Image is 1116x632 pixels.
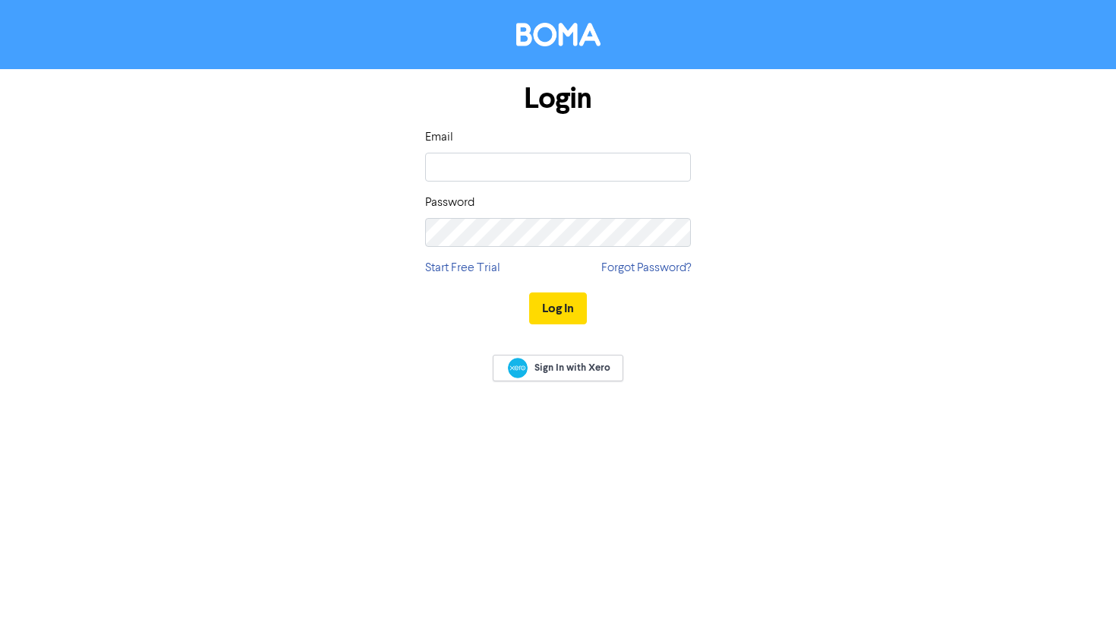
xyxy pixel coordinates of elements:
[425,128,453,147] label: Email
[425,81,691,116] h1: Login
[516,23,601,46] img: BOMA Logo
[425,194,474,212] label: Password
[529,292,587,324] button: Log In
[601,259,691,277] a: Forgot Password?
[1040,559,1116,632] iframe: Chat Widget
[508,358,528,378] img: Xero logo
[425,259,500,277] a: Start Free Trial
[534,361,610,374] span: Sign In with Xero
[493,355,623,381] a: Sign In with Xero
